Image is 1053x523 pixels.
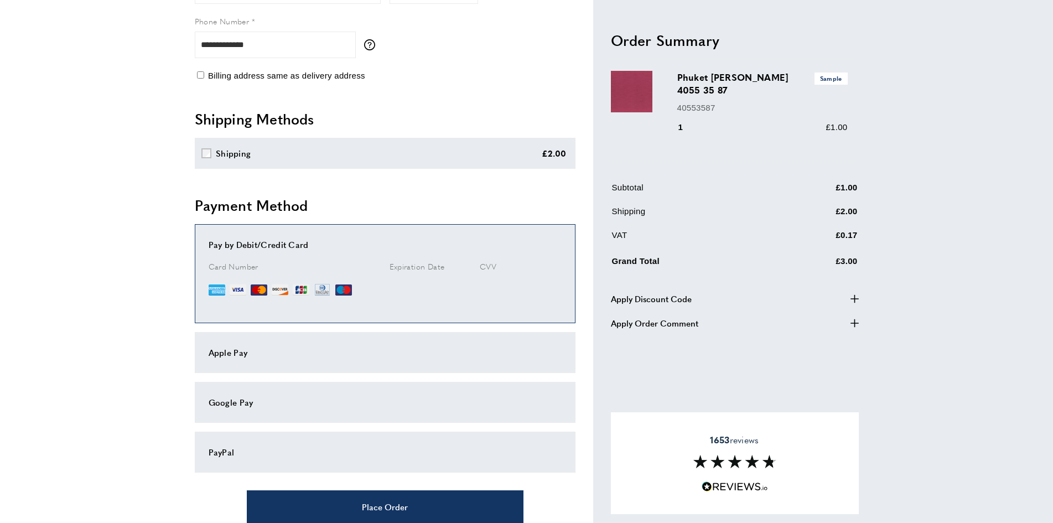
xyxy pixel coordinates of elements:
[702,481,768,492] img: Reviews.io 5 stars
[611,30,859,50] h2: Order Summary
[781,204,858,226] td: £2.00
[208,71,365,80] span: Billing address same as delivery address
[677,101,848,114] p: 40553587
[364,39,381,50] button: More information
[197,71,204,79] input: Billing address same as delivery address
[195,15,250,27] span: Phone Number
[781,228,858,250] td: £0.17
[677,120,699,133] div: 1
[542,147,567,160] div: £2.00
[612,252,780,276] td: Grand Total
[335,282,352,298] img: MI.webp
[390,261,445,272] span: Expiration Date
[272,282,288,298] img: DI.webp
[251,282,267,298] img: MC.webp
[781,180,858,202] td: £1.00
[480,261,496,272] span: CVV
[612,180,780,202] td: Subtotal
[611,71,652,112] img: Phuket Azalee 4055 35 87
[611,316,698,329] span: Apply Order Comment
[230,282,246,298] img: VI.webp
[293,282,309,298] img: JCB.webp
[710,434,759,446] span: reviews
[314,282,331,298] img: DN.webp
[677,71,848,96] h3: Phuket [PERSON_NAME] 4055 35 87
[826,122,847,131] span: £1.00
[710,433,729,446] strong: 1653
[693,455,776,468] img: Reviews section
[209,261,258,272] span: Card Number
[815,73,848,84] span: Sample
[195,195,575,215] h2: Payment Method
[209,446,562,459] div: PayPal
[612,228,780,250] td: VAT
[209,238,562,251] div: Pay by Debit/Credit Card
[209,396,562,409] div: Google Pay
[781,252,858,276] td: £3.00
[209,346,562,359] div: Apple Pay
[247,490,523,523] button: Place Order
[611,292,692,305] span: Apply Discount Code
[209,282,225,298] img: AE.webp
[612,204,780,226] td: Shipping
[195,109,575,129] h2: Shipping Methods
[216,147,251,160] div: Shipping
